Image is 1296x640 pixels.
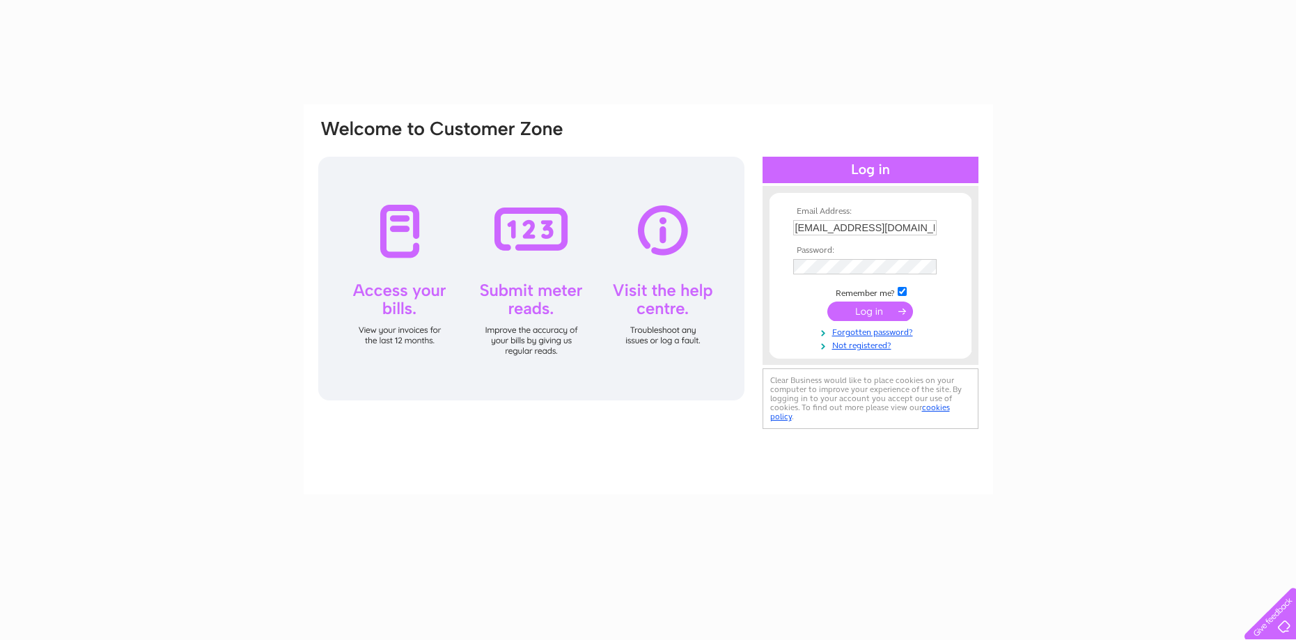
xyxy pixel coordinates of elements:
[790,246,951,256] th: Password:
[827,302,913,321] input: Submit
[793,338,951,351] a: Not registered?
[793,325,951,338] a: Forgotten password?
[763,368,978,429] div: Clear Business would like to place cookies on your computer to improve your experience of the sit...
[790,285,951,299] td: Remember me?
[770,403,950,421] a: cookies policy
[790,207,951,217] th: Email Address:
